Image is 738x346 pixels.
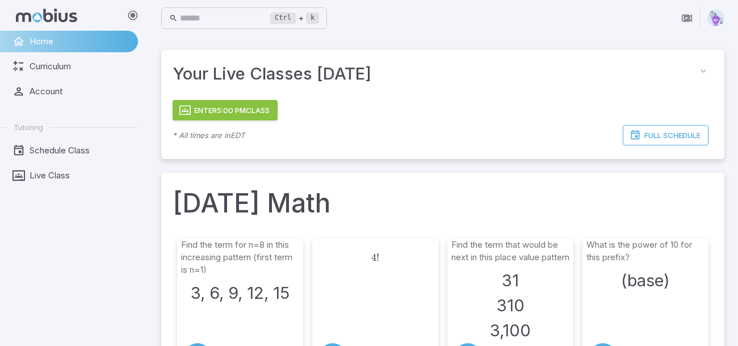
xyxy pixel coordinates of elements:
[173,130,245,141] p: * All times are in EDT
[694,61,713,81] button: collapse
[490,318,531,343] h3: 3,100
[371,252,376,264] span: 4
[707,10,724,27] img: pentagon.svg
[173,100,278,120] button: Enter5:00 PMClass
[676,7,698,29] button: Join in Zoom Client
[173,184,713,223] h1: [DATE] Math
[497,293,525,318] h3: 310
[623,125,708,145] a: Full Schedule
[586,239,705,264] p: What is the power of 10 for this prefix?
[30,169,130,182] span: Live Class
[30,35,130,48] span: Home
[376,252,379,264] span: !
[30,60,130,73] span: Curriculum
[14,122,43,132] span: Tutoring
[181,239,299,276] p: Find the term for n=8 in this increasing pattern (first term is n=1)
[306,12,319,24] kbd: k
[30,85,130,98] span: Account
[191,281,290,306] h3: 3, 6, 9, 12, 15
[173,61,694,86] span: Your Live Classes [DATE]
[30,144,130,157] span: Schedule Class
[270,11,319,25] div: +
[621,268,670,293] h3: (base)
[502,268,519,293] h3: 31
[451,239,569,264] p: Find the term that would be next in this place value pattern
[270,12,296,24] kbd: Ctrl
